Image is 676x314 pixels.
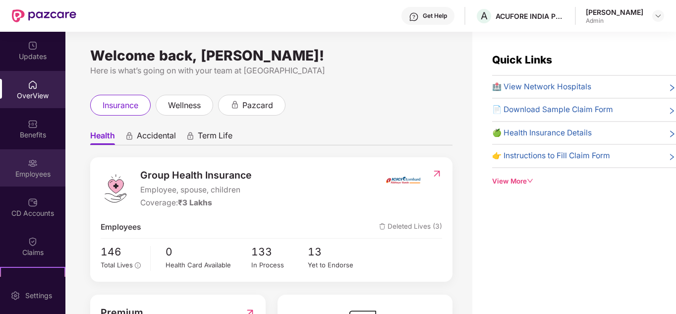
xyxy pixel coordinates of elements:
[166,244,251,260] span: 0
[251,260,308,270] div: In Process
[125,131,134,140] div: animation
[28,276,38,286] img: svg+xml;base64,PHN2ZyB4bWxucz0iaHR0cDovL3d3dy53My5vcmcvMjAwMC9zdmciIHdpZHRoPSIyMSIgaGVpZ2h0PSIyMC...
[28,119,38,129] img: svg+xml;base64,PHN2ZyBpZD0iQmVuZWZpdHMiIHhtbG5zPSJodHRwOi8vd3d3LnczLm9yZy8yMDAwL3N2ZyIgd2lkdGg9Ij...
[432,169,442,179] img: RedirectIcon
[308,244,365,260] span: 13
[492,104,613,116] span: 📄 Download Sample Claim Form
[379,221,442,233] span: Deleted Lives (3)
[101,174,130,203] img: logo
[668,83,676,93] span: right
[586,7,643,17] div: [PERSON_NAME]
[308,260,365,270] div: Yet to Endorse
[103,99,138,112] span: insurance
[230,100,239,109] div: animation
[22,291,55,301] div: Settings
[251,244,308,260] span: 133
[668,152,676,162] span: right
[101,221,141,233] span: Employees
[137,130,176,145] span: Accidental
[101,261,133,269] span: Total Lives
[492,54,552,66] span: Quick Links
[668,106,676,116] span: right
[492,176,676,187] div: View More
[385,168,422,192] img: insurerIcon
[90,64,452,77] div: Here is what’s going on with your team at [GEOGRAPHIC_DATA]
[166,260,251,270] div: Health Card Available
[586,17,643,25] div: Admin
[668,129,676,139] span: right
[496,11,565,21] div: ACUFORE INDIA PRIVATE LIMITED
[28,237,38,247] img: svg+xml;base64,PHN2ZyBpZD0iQ2xhaW0iIHhtbG5zPSJodHRwOi8vd3d3LnczLm9yZy8yMDAwL3N2ZyIgd2lkdGg9IjIwIi...
[12,9,76,22] img: New Pazcare Logo
[379,223,386,230] img: deleteIcon
[90,130,115,145] span: Health
[140,197,252,209] div: Coverage:
[28,41,38,51] img: svg+xml;base64,PHN2ZyBpZD0iVXBkYXRlZCIgeG1sbnM9Imh0dHA6Ly93d3cudzMub3JnLzIwMDAvc3ZnIiB3aWR0aD0iMj...
[135,262,141,268] span: info-circle
[28,80,38,90] img: svg+xml;base64,PHN2ZyBpZD0iSG9tZSIgeG1sbnM9Imh0dHA6Ly93d3cudzMub3JnLzIwMDAvc3ZnIiB3aWR0aD0iMjAiIG...
[481,10,488,22] span: A
[10,291,20,301] img: svg+xml;base64,PHN2ZyBpZD0iU2V0dGluZy0yMHgyMCIgeG1sbnM9Imh0dHA6Ly93d3cudzMub3JnLzIwMDAvc3ZnIiB3aW...
[242,99,273,112] span: pazcard
[423,12,447,20] div: Get Help
[28,158,38,168] img: svg+xml;base64,PHN2ZyBpZD0iRW1wbG95ZWVzIiB4bWxucz0iaHR0cDovL3d3dy53My5vcmcvMjAwMC9zdmciIHdpZHRoPS...
[168,99,201,112] span: wellness
[198,130,232,145] span: Term Life
[527,178,534,185] span: down
[492,150,610,162] span: 👉 Instructions to Fill Claim Form
[101,244,143,260] span: 146
[654,12,662,20] img: svg+xml;base64,PHN2ZyBpZD0iRHJvcGRvd24tMzJ4MzIiIHhtbG5zPSJodHRwOi8vd3d3LnczLm9yZy8yMDAwL3N2ZyIgd2...
[28,197,38,207] img: svg+xml;base64,PHN2ZyBpZD0iQ0RfQWNjb3VudHMiIGRhdGEtbmFtZT0iQ0QgQWNjb3VudHMiIHhtbG5zPSJodHRwOi8vd3...
[140,168,252,183] span: Group Health Insurance
[186,131,195,140] div: animation
[90,52,452,60] div: Welcome back, [PERSON_NAME]!
[140,184,252,196] span: Employee, spouse, children
[492,127,592,139] span: 🍏 Health Insurance Details
[409,12,419,22] img: svg+xml;base64,PHN2ZyBpZD0iSGVscC0zMngzMiIgeG1sbnM9Imh0dHA6Ly93d3cudzMub3JnLzIwMDAvc3ZnIiB3aWR0aD...
[178,198,212,207] span: ₹3 Lakhs
[492,81,591,93] span: 🏥 View Network Hospitals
